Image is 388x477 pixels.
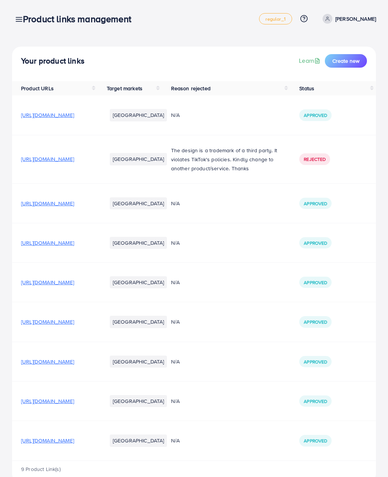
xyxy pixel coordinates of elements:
span: [URL][DOMAIN_NAME] [21,155,74,163]
span: N/A [171,200,180,207]
span: N/A [171,111,180,119]
span: regular_1 [265,17,285,21]
span: N/A [171,318,180,326]
a: [PERSON_NAME] [320,14,376,24]
span: Target markets [107,85,142,92]
span: Reason rejected [171,85,211,92]
button: Create new [325,54,367,68]
iframe: Chat [356,443,382,471]
span: [URL][DOMAIN_NAME] [21,111,74,119]
span: Approved [304,438,327,444]
p: The design is a trademark of a third party. It violates TikTok's policies. Kindly change to anoth... [171,146,282,173]
span: N/A [171,437,180,444]
span: [URL][DOMAIN_NAME] [21,200,74,207]
span: N/A [171,239,180,247]
span: N/A [171,358,180,365]
span: Status [299,85,314,92]
span: [URL][DOMAIN_NAME] [21,279,74,286]
li: [GEOGRAPHIC_DATA] [110,435,167,447]
span: N/A [171,397,180,405]
span: Approved [304,240,327,246]
span: Approved [304,319,327,325]
li: [GEOGRAPHIC_DATA] [110,237,167,249]
li: [GEOGRAPHIC_DATA] [110,276,167,288]
span: Approved [304,200,327,207]
span: Create new [332,57,359,65]
li: [GEOGRAPHIC_DATA] [110,197,167,209]
span: 9 Product Link(s) [21,465,61,473]
span: [URL][DOMAIN_NAME] [21,358,74,365]
h3: Product links management [23,14,137,24]
li: [GEOGRAPHIC_DATA] [110,109,167,121]
span: Approved [304,279,327,286]
span: [URL][DOMAIN_NAME] [21,397,74,405]
h4: Your product links [21,56,85,66]
span: N/A [171,279,180,286]
li: [GEOGRAPHIC_DATA] [110,356,167,368]
a: regular_1 [259,13,292,24]
span: [URL][DOMAIN_NAME] [21,437,74,444]
span: [URL][DOMAIN_NAME] [21,318,74,326]
span: Approved [304,112,327,118]
li: [GEOGRAPHIC_DATA] [110,316,167,328]
span: Approved [304,398,327,404]
span: Approved [304,359,327,365]
li: [GEOGRAPHIC_DATA] [110,153,167,165]
span: Rejected [304,156,326,162]
span: [URL][DOMAIN_NAME] [21,239,74,247]
p: [PERSON_NAME] [335,14,376,23]
li: [GEOGRAPHIC_DATA] [110,395,167,407]
span: Product URLs [21,85,54,92]
a: Learn [299,56,322,65]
